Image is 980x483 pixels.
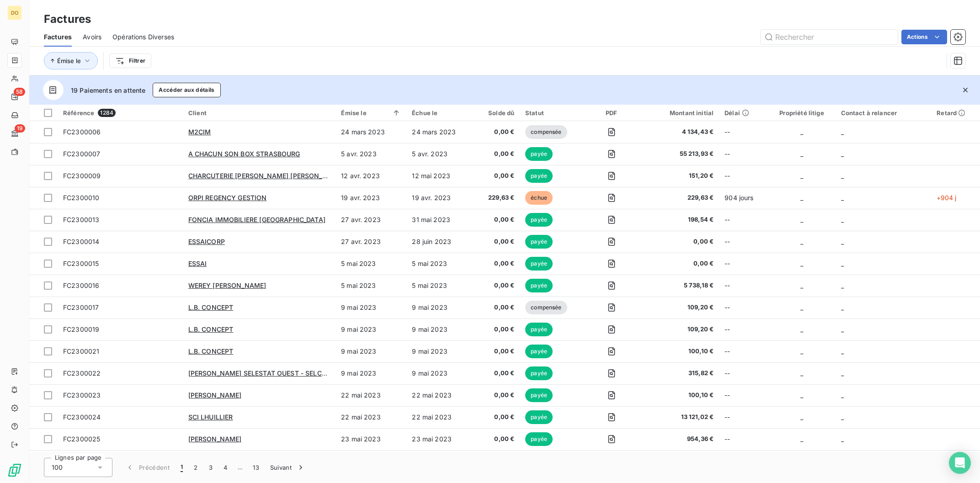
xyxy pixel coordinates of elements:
td: 9 mai 2023 [336,362,406,384]
td: -- [719,318,768,340]
span: Avoirs [83,32,101,42]
td: -- [719,384,768,406]
div: DO [7,5,22,20]
span: L.B. CONCEPT [188,325,234,333]
span: 0,00 € [479,237,515,246]
span: 151,20 € [644,171,714,180]
span: [PERSON_NAME] [188,435,242,443]
span: 100,10 € [644,391,714,400]
span: L.B. CONCEPT [188,303,234,311]
span: 0,00 € [479,435,515,444]
span: _ [800,238,803,245]
span: _ [841,391,844,399]
td: 9 mai 2023 [406,362,473,384]
span: L.B. CONCEPT [188,347,234,355]
span: _ [841,347,844,355]
span: _ [800,128,803,136]
span: 4 134,43 € [644,127,714,137]
h3: Factures [44,11,91,27]
span: FC2300015 [63,260,99,267]
span: payée [525,279,553,292]
button: Suivant [265,458,311,477]
span: 109,20 € [644,325,714,334]
td: 23 mai 2023 [406,450,473,472]
span: 229,63 € [644,193,714,202]
span: 954,36 € [644,435,714,444]
span: _ [800,281,803,289]
td: 9 mai 2023 [336,340,406,362]
span: _ [800,260,803,267]
span: _ [800,413,803,421]
span: FC2300007 [63,150,100,158]
button: 13 [247,458,265,477]
td: 31 mai 2023 [406,209,473,231]
span: _ [841,128,844,136]
span: 229,63 € [479,193,515,202]
img: Logo LeanPay [7,463,22,478]
input: Rechercher [761,30,898,44]
span: Émise le [57,57,81,64]
td: 28 juin 2023 [406,231,473,253]
span: _ [800,369,803,377]
td: 5 avr. 2023 [406,143,473,165]
span: FC2300006 [63,128,101,136]
span: 0,00 € [479,259,515,268]
div: Statut [525,109,579,117]
span: payée [525,213,553,227]
span: FC2300021 [63,347,99,355]
span: payée [525,388,553,402]
span: FC2300025 [63,435,100,443]
div: Contact à relancer [841,109,925,117]
span: FONCIA IMMOBILIERE [GEOGRAPHIC_DATA] [188,216,325,223]
span: 100 [52,463,63,472]
td: -- [719,428,768,450]
td: 22 mai 2023 [336,384,406,406]
span: 0,00 € [479,325,515,334]
span: Opérations Diverses [112,32,174,42]
span: payée [525,345,553,358]
td: -- [719,275,768,297]
td: -- [719,297,768,318]
td: 27 avr. 2023 [336,209,406,231]
td: 5 mai 2023 [406,275,473,297]
span: +904 j [937,194,957,202]
span: 0,00 € [479,413,515,422]
div: Émise le [341,109,401,117]
span: _ [841,172,844,180]
span: échue [525,191,553,205]
span: M2CIM [188,128,211,136]
span: _ [841,150,844,158]
button: 2 [188,458,203,477]
span: FC2300024 [63,413,101,421]
span: _ [841,238,844,245]
td: 22 mai 2023 [406,406,473,428]
button: Précédent [120,458,175,477]
span: _ [841,281,844,289]
span: _ [800,303,803,311]
span: 5 738,18 € [644,281,714,290]
td: -- [719,340,768,362]
td: 9 mai 2023 [336,318,406,340]
td: -- [719,165,768,187]
span: _ [800,435,803,443]
span: FC2300023 [63,391,101,399]
div: Retard [937,109,975,117]
td: -- [719,362,768,384]
td: -- [719,406,768,428]
td: -- [719,231,768,253]
span: FC2300022 [63,369,101,377]
span: _ [800,325,803,333]
span: _ [800,172,803,180]
span: 13 121,02 € [644,413,714,422]
td: 23 mai 2023 [336,450,406,472]
div: PDF [590,109,633,117]
span: _ [841,303,844,311]
td: 9 mai 2023 [336,297,406,318]
span: [PERSON_NAME] SELESTAT OUEST - SELCODIS [188,369,338,377]
td: 22 mai 2023 [406,384,473,406]
span: FC2300017 [63,303,99,311]
div: Open Intercom Messenger [949,452,971,474]
span: 55 213,93 € [644,149,714,159]
span: _ [800,194,803,202]
button: Émise le [44,52,98,69]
